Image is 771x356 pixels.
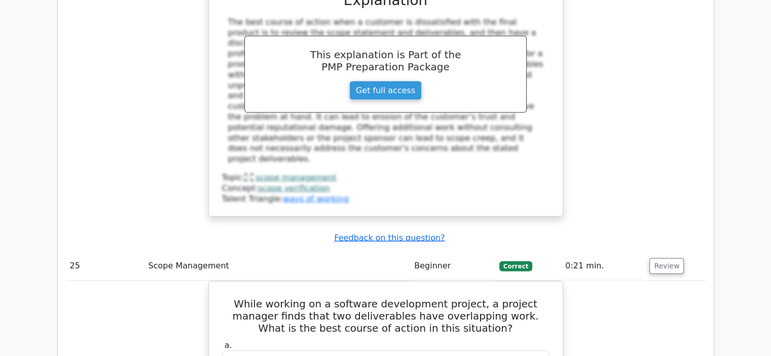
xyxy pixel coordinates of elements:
td: Scope Management [144,252,411,281]
td: 0:21 min. [561,252,645,281]
td: Beginner [410,252,495,281]
a: ways of working [283,194,349,204]
span: a. [225,340,232,350]
span: Correct [499,261,532,271]
div: The best course of action when a customer is dissatisfied with the final product is to review the... [228,17,543,165]
button: Review [649,258,684,274]
a: scope management [255,173,336,182]
td: 25 [66,252,144,281]
div: Talent Triangle: [222,173,549,204]
div: Topic: [222,173,549,183]
a: scope verification [258,183,330,193]
h5: While working on a software development project, a project manager finds that two deliverables ha... [221,298,550,334]
a: Get full access [349,81,422,100]
a: Feedback on this question? [334,233,445,243]
div: Concept: [222,183,549,194]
